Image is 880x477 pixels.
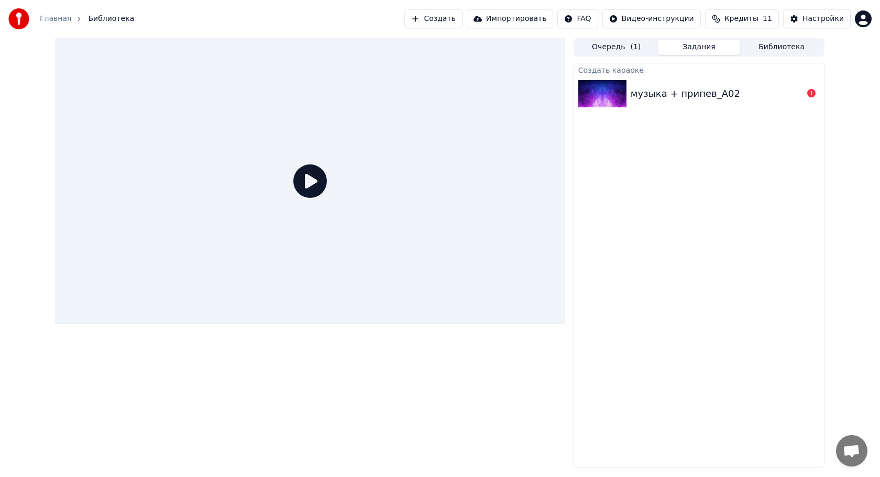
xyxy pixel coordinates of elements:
[630,42,641,52] span: ( 1 )
[88,14,134,24] span: Библиотека
[724,14,758,24] span: Кредиты
[574,63,824,76] div: Создать караоке
[575,40,658,55] button: Очередь
[763,14,772,24] span: 11
[802,14,844,24] div: Настройки
[783,9,851,28] button: Настройки
[740,40,823,55] button: Библиотека
[404,9,462,28] button: Создать
[8,8,29,29] img: youka
[602,9,701,28] button: Видео-инструкции
[40,14,71,24] a: Главная
[467,9,554,28] button: Импортировать
[631,86,740,101] div: музыка + припев_A02
[557,9,598,28] button: FAQ
[705,9,779,28] button: Кредиты11
[836,435,867,467] div: Открытый чат
[40,14,134,24] nav: breadcrumb
[658,40,741,55] button: Задания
